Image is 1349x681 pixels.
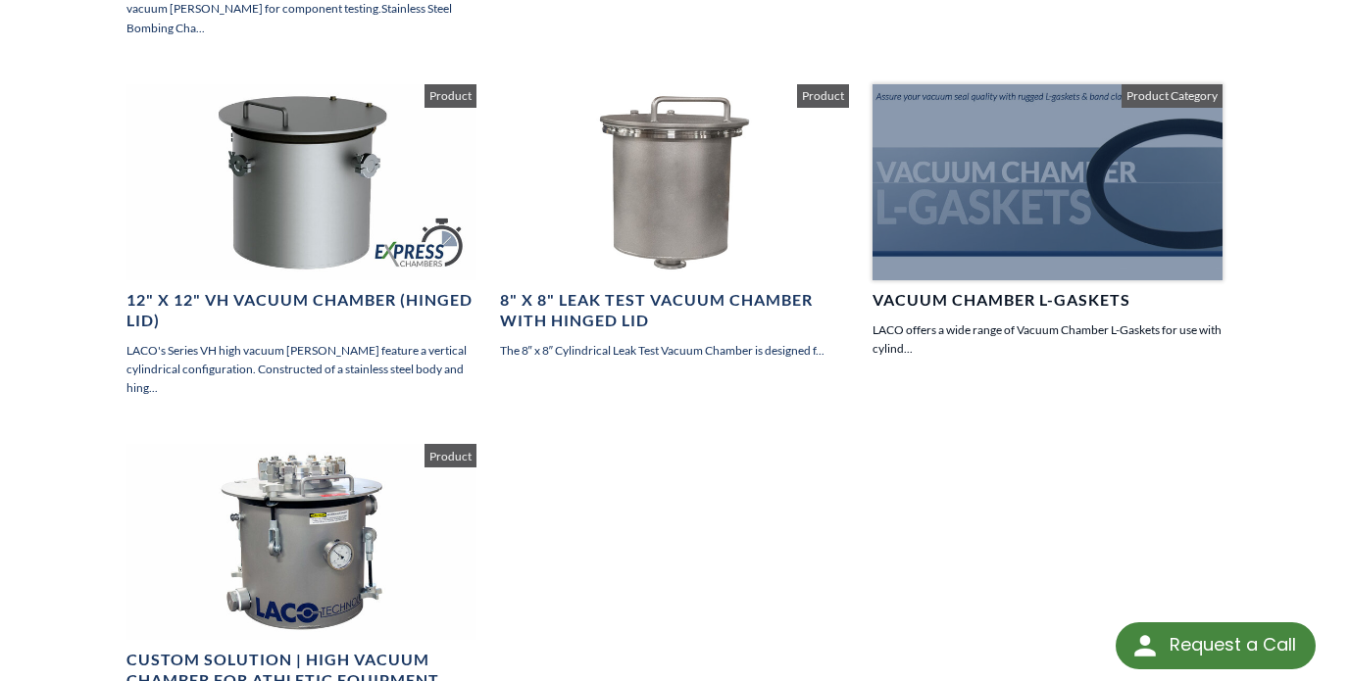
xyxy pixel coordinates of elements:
a: 12" X 12" VH Vacuum Chamber (Hinged Lid) LACO's Series VH high vacuum [PERSON_NAME] feature a ver... [126,84,476,397]
img: round button [1129,630,1161,661]
p: LACO's Series VH high vacuum [PERSON_NAME] feature a vertical cylindrical configuration. Construc... [126,341,476,398]
div: Request a Call [1116,622,1316,669]
h4: 8" X 8" Leak Test Vacuum Chamber with Hinged Lid [500,290,850,331]
h4: 12" X 12" VH Vacuum Chamber (Hinged Lid) [126,290,476,331]
span: Product [797,84,849,108]
h4: Vacuum Chamber L-Gaskets [873,290,1223,311]
span: Product [425,444,476,467]
a: Vacuum Chamber L-Gaskets LACO offers a wide range of Vacuum Chamber L-Gaskets for use with cylind... [873,84,1223,358]
p: LACO offers a wide range of Vacuum Chamber L-Gaskets for use with cylind... [873,320,1223,358]
p: The 8″ x 8″ Cylindrical Leak Test Vacuum Chamber is designed f... [500,341,850,360]
div: Request a Call [1170,622,1296,667]
span: Product [425,84,476,108]
span: product Category [1122,84,1223,108]
a: 8" X 8" Leak Test Vacuum Chamber with Hinged Lid The 8″ x 8″ Cylindrical Leak Test Vacuum Chamber... [500,84,850,360]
